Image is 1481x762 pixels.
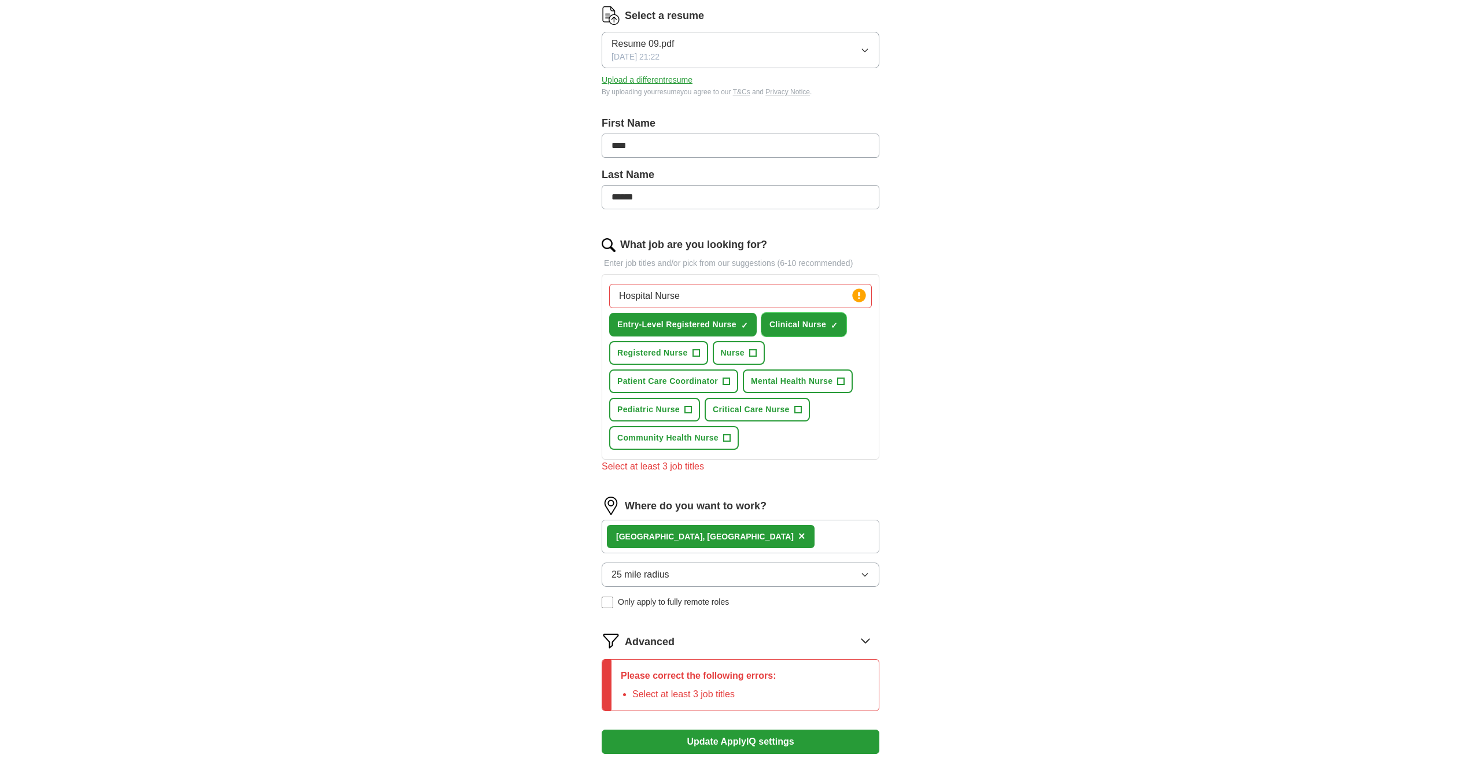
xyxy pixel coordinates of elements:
button: Community Health Nurse [609,426,739,450]
img: CV Icon [602,6,620,25]
li: Select at least 3 job titles [632,687,776,701]
label: What job are you looking for? [620,237,767,253]
button: Clinical Nurse✓ [761,313,846,336]
span: Only apply to fully remote roles [618,596,729,608]
span: Community Health Nurse [617,432,719,444]
span: Patient Care Coordinator [617,375,718,387]
button: 25 mile radius [602,563,879,587]
span: Nurse [721,347,745,359]
button: Resume 09.pdf[DATE] 21:22 [602,32,879,68]
span: Mental Health Nurse [751,375,832,387]
img: filter [602,631,620,650]
span: Pediatric Nurse [617,404,680,416]
button: Upload a differentresume [602,74,692,86]
div: Select at least 3 job titles [602,460,879,474]
span: Critical Care Nurse [713,404,790,416]
div: By uploading your resume you agree to our and . [602,87,879,97]
button: Patient Care Coordinator [609,369,738,393]
span: ✓ [831,321,838,330]
a: Privacy Notice [765,88,810,96]
label: First Name [602,116,879,131]
span: Entry-Level Registered Nurse [617,319,736,331]
span: × [798,530,805,542]
button: Pediatric Nurse [609,398,700,421]
label: Select a resume [625,8,704,24]
span: Registered Nurse [617,347,688,359]
label: Where do you want to work? [625,498,767,514]
span: Clinical Nurse [769,319,826,331]
span: 25 mile radius [611,568,669,582]
button: × [798,528,805,545]
p: Enter job titles and/or pick from our suggestions (6-10 recommended) [602,257,879,269]
span: Resume 09.pdf [611,37,675,51]
span: Advanced [625,634,675,650]
button: Mental Health Nurse [743,369,853,393]
span: ✓ [741,321,748,330]
input: Only apply to fully remote roles [602,597,613,608]
p: Please correct the following errors: [621,669,776,683]
img: location.png [602,497,620,515]
img: search.png [602,238,616,252]
input: Type a job title and press enter [609,284,872,308]
button: Registered Nurse [609,341,708,365]
button: Entry-Level Registered Nurse✓ [609,313,757,336]
span: [DATE] 21:22 [611,51,660,63]
button: Nurse [713,341,765,365]
button: Critical Care Nurse [705,398,810,421]
button: Update ApplyIQ settings [602,730,879,754]
a: T&Cs [733,88,750,96]
div: [GEOGRAPHIC_DATA], [GEOGRAPHIC_DATA] [616,531,794,543]
label: Last Name [602,167,879,183]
